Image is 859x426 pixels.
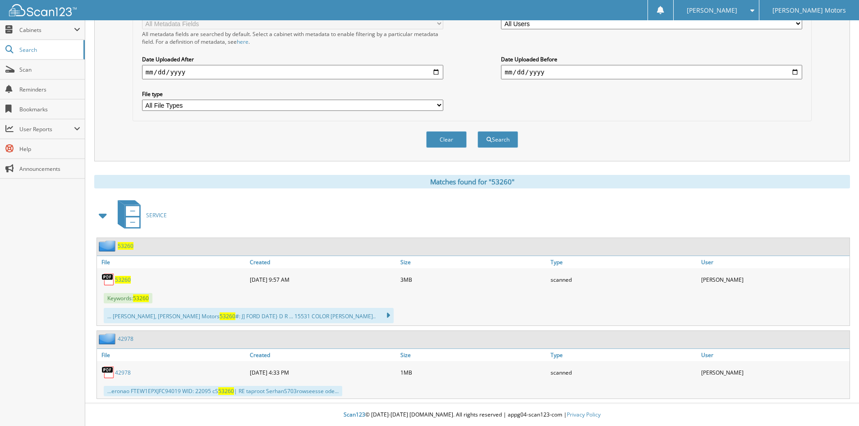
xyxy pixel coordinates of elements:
[699,270,850,289] div: [PERSON_NAME]
[501,55,802,63] label: Date Uploaded Before
[501,65,802,79] input: end
[426,131,467,148] button: Clear
[101,273,115,286] img: PDF.png
[115,369,131,376] a: 42978
[814,383,859,426] iframe: Chat Widget
[699,363,850,381] div: [PERSON_NAME]
[118,335,133,343] a: 42978
[548,270,699,289] div: scanned
[104,308,394,323] div: ... [PERSON_NAME], [PERSON_NAME] Motors #: J] FORD DATE} D R ... 15531 COLOR [PERSON_NAME]..
[104,293,152,303] span: Keywords:
[548,363,699,381] div: scanned
[101,366,115,379] img: PDF.png
[772,8,846,13] span: [PERSON_NAME] Motors
[687,8,737,13] span: [PERSON_NAME]
[19,66,80,73] span: Scan
[94,175,850,188] div: Matches found for "53260"
[104,386,342,396] div: ...eronao FTEW1EPXJFC94019 WID: 22095 cS | RE taproot SerhanS703rowseesse ode...
[118,242,133,250] a: 53260
[146,211,167,219] span: SERVICE
[142,55,443,63] label: Date Uploaded After
[248,363,398,381] div: [DATE] 4:33 PM
[344,411,365,418] span: Scan123
[220,312,235,320] span: 53260
[19,125,74,133] span: User Reports
[248,349,398,361] a: Created
[99,333,118,344] img: folder2.png
[19,105,80,113] span: Bookmarks
[398,363,549,381] div: 1MB
[9,4,77,16] img: scan123-logo-white.svg
[548,256,699,268] a: Type
[398,349,549,361] a: Size
[699,349,850,361] a: User
[699,256,850,268] a: User
[19,86,80,93] span: Reminders
[19,165,80,173] span: Announcements
[85,404,859,426] div: © [DATE]-[DATE] [DOMAIN_NAME]. All rights reserved | appg04-scan123-com |
[218,387,234,395] span: 53260
[97,349,248,361] a: File
[99,240,118,252] img: folder2.png
[115,276,131,284] a: 53260
[548,349,699,361] a: Type
[142,65,443,79] input: start
[112,197,167,233] a: SERVICE
[567,411,601,418] a: Privacy Policy
[398,270,549,289] div: 3MB
[19,46,79,54] span: Search
[248,270,398,289] div: [DATE] 9:57 AM
[237,38,248,46] a: here
[248,256,398,268] a: Created
[133,294,149,302] span: 53260
[478,131,518,148] button: Search
[142,30,443,46] div: All metadata fields are searched by default. Select a cabinet with metadata to enable filtering b...
[19,26,74,34] span: Cabinets
[142,90,443,98] label: File type
[19,145,80,153] span: Help
[398,256,549,268] a: Size
[97,256,248,268] a: File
